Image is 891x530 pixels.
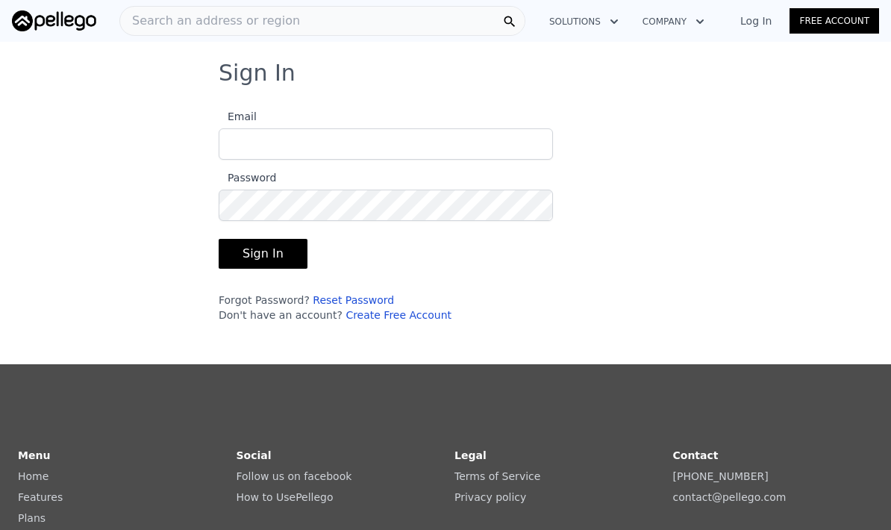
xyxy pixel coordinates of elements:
strong: Contact [673,449,719,461]
a: Home [18,470,49,482]
strong: Legal [454,449,487,461]
div: Forgot Password? Don't have an account? [219,293,553,322]
a: Follow us on facebook [237,470,352,482]
a: Reset Password [313,294,394,306]
a: Features [18,491,63,503]
button: Sign In [219,239,307,269]
a: Create Free Account [346,309,451,321]
a: Plans [18,512,46,524]
input: Password [219,190,553,221]
h3: Sign In [219,60,672,87]
input: Email [219,128,553,160]
span: Search an address or region [120,12,300,30]
a: Privacy policy [454,491,526,503]
a: Terms of Service [454,470,540,482]
a: [PHONE_NUMBER] [673,470,769,482]
img: Pellego [12,10,96,31]
a: Free Account [790,8,879,34]
span: Email [219,110,257,122]
button: Solutions [537,8,631,35]
span: Password [219,172,276,184]
strong: Social [237,449,272,461]
a: contact@pellego.com [673,491,787,503]
strong: Menu [18,449,50,461]
a: How to UsePellego [237,491,334,503]
a: Log In [722,13,790,28]
button: Company [631,8,716,35]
